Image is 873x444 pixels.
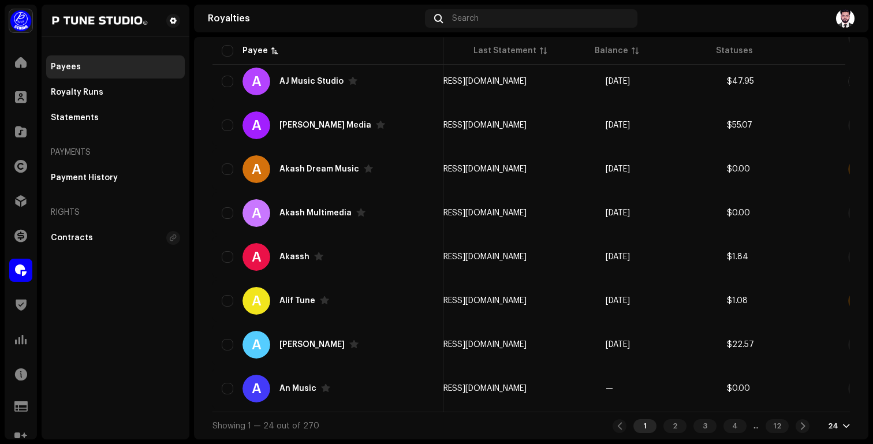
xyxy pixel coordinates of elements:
span: $0.00 [727,165,750,173]
span: Sep 2025 [606,165,630,173]
div: Statements [51,113,99,122]
span: $1.08 [727,297,748,305]
img: bdd245f4-092b-4985-9710-8ecba79bc074 [836,9,855,28]
span: julfamusic77@gmail.com [400,209,527,217]
span: afnanjueal97@gmail.com [400,77,527,85]
div: 3 [693,419,717,433]
span: aliftunebd@gmail.com [400,297,527,305]
span: $1.84 [727,253,748,261]
div: An Music [279,385,316,393]
div: ... [753,421,759,431]
re-a-nav-header: Payments [46,139,185,166]
div: 24 [828,421,838,431]
div: Alif Tune [279,297,315,305]
div: A [242,375,270,402]
span: $0.00 [727,209,750,217]
div: Akash Multimedia [279,209,352,217]
span: — [606,385,613,393]
div: Akassh [279,253,309,261]
span: ashiquemahmudnonstop@gmail.com [400,165,527,173]
div: Balance [595,45,628,57]
span: alapon01878@gmail.com [400,341,527,349]
div: Royalties [208,14,420,23]
span: Showing 1 — 24 out of 270 [212,422,319,430]
div: Payees [51,62,81,72]
div: A [242,155,270,183]
re-a-nav-header: Rights [46,199,185,226]
div: A [242,68,270,95]
div: Royalty Runs [51,88,103,97]
span: $0.00 [727,385,750,393]
re-m-nav-item: Royalty Runs [46,81,185,104]
div: Akash Baul Media [279,121,371,129]
div: Akash Dream Music [279,165,359,173]
div: A [242,287,270,315]
span: senakassh@gmail.com [400,253,527,261]
re-m-nav-item: Statements [46,106,185,129]
span: Search [452,14,479,23]
div: Payee [242,45,268,57]
div: Last Statement [473,45,536,57]
div: 12 [766,419,789,433]
div: 4 [723,419,747,433]
div: A [242,111,270,139]
span: Sep 2025 [606,253,630,261]
img: a1dd4b00-069a-4dd5-89ed-38fbdf7e908f [9,9,32,32]
div: A [242,243,270,271]
div: Contracts [51,233,93,242]
span: $22.57 [727,341,754,349]
span: Sep 2025 [606,297,630,305]
div: AJ Music Studio [279,77,344,85]
span: $47.95 [727,77,754,85]
span: Aug 2025 [606,341,630,349]
img: 014156fc-5ea7-42a8-85d9-84b6ed52d0f4 [51,14,148,28]
div: 2 [663,419,687,433]
div: Amar Gaan [279,341,345,349]
span: $55.07 [727,121,752,129]
div: Payment History [51,173,118,182]
re-m-nav-item: Payees [46,55,185,79]
span: Sep 2025 [606,209,630,217]
span: Nov 2024 [606,77,630,85]
re-m-nav-item: Contracts [46,226,185,249]
span: mdriponmiahp1995@gmail.com [400,121,527,129]
div: A [242,199,270,227]
span: Sep 2025 [606,121,630,129]
span: nomankhan63296@gmail.com [400,385,527,393]
div: 1 [633,419,656,433]
re-m-nav-item: Payment History [46,166,185,189]
div: A [242,331,270,359]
